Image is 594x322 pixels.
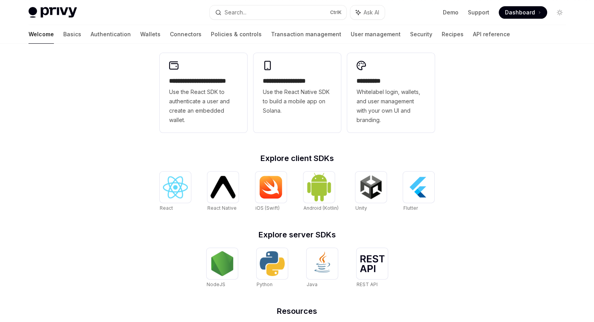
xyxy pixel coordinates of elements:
[170,25,202,44] a: Connectors
[351,25,401,44] a: User management
[260,251,285,276] img: Python
[357,248,388,288] a: REST APIREST API
[360,255,385,272] img: REST API
[443,9,458,16] a: Demo
[307,281,318,287] span: Java
[307,248,338,288] a: JavaJava
[210,176,235,198] img: React Native
[553,6,566,19] button: Toggle dark mode
[330,9,342,16] span: Ctrl K
[403,172,434,212] a: FlutterFlutter
[355,205,367,211] span: Unity
[91,25,131,44] a: Authentication
[257,281,273,287] span: Python
[357,87,425,125] span: Whitelabel login, wallets, and user management with your own UI and branding.
[225,8,246,17] div: Search...
[140,25,161,44] a: Wallets
[359,175,384,200] img: Unity
[207,205,237,211] span: React Native
[160,154,435,162] h2: Explore client SDKs
[364,9,379,16] span: Ask AI
[259,175,284,199] img: iOS (Swift)
[403,205,417,211] span: Flutter
[207,248,238,288] a: NodeJSNodeJS
[29,25,54,44] a: Welcome
[347,53,435,133] a: **** *****Whitelabel login, wallets, and user management with your own UI and branding.
[303,172,339,212] a: Android (Kotlin)Android (Kotlin)
[406,175,431,200] img: Flutter
[307,172,332,202] img: Android (Kotlin)
[442,25,464,44] a: Recipes
[29,7,77,18] img: light logo
[473,25,510,44] a: API reference
[355,172,387,212] a: UnityUnity
[160,205,173,211] span: React
[257,248,288,288] a: PythonPython
[207,281,225,287] span: NodeJS
[357,281,378,287] span: REST API
[505,9,535,16] span: Dashboard
[160,172,191,212] a: ReactReact
[310,251,335,276] img: Java
[210,251,235,276] img: NodeJS
[271,25,341,44] a: Transaction management
[253,53,341,133] a: **** **** **** ***Use the React Native SDK to build a mobile app on Solana.
[211,25,262,44] a: Policies & controls
[63,25,81,44] a: Basics
[468,9,489,16] a: Support
[303,205,339,211] span: Android (Kotlin)
[169,87,238,125] span: Use the React SDK to authenticate a user and create an embedded wallet.
[207,172,239,212] a: React NativeReact Native
[350,5,385,19] button: Ask AI
[263,87,332,115] span: Use the React Native SDK to build a mobile app on Solana.
[410,25,432,44] a: Security
[160,231,435,239] h2: Explore server SDKs
[255,205,280,211] span: iOS (Swift)
[255,172,287,212] a: iOS (Swift)iOS (Swift)
[160,307,435,315] h2: Resources
[210,5,346,19] button: Search...CtrlK
[499,6,547,19] a: Dashboard
[163,176,188,198] img: React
